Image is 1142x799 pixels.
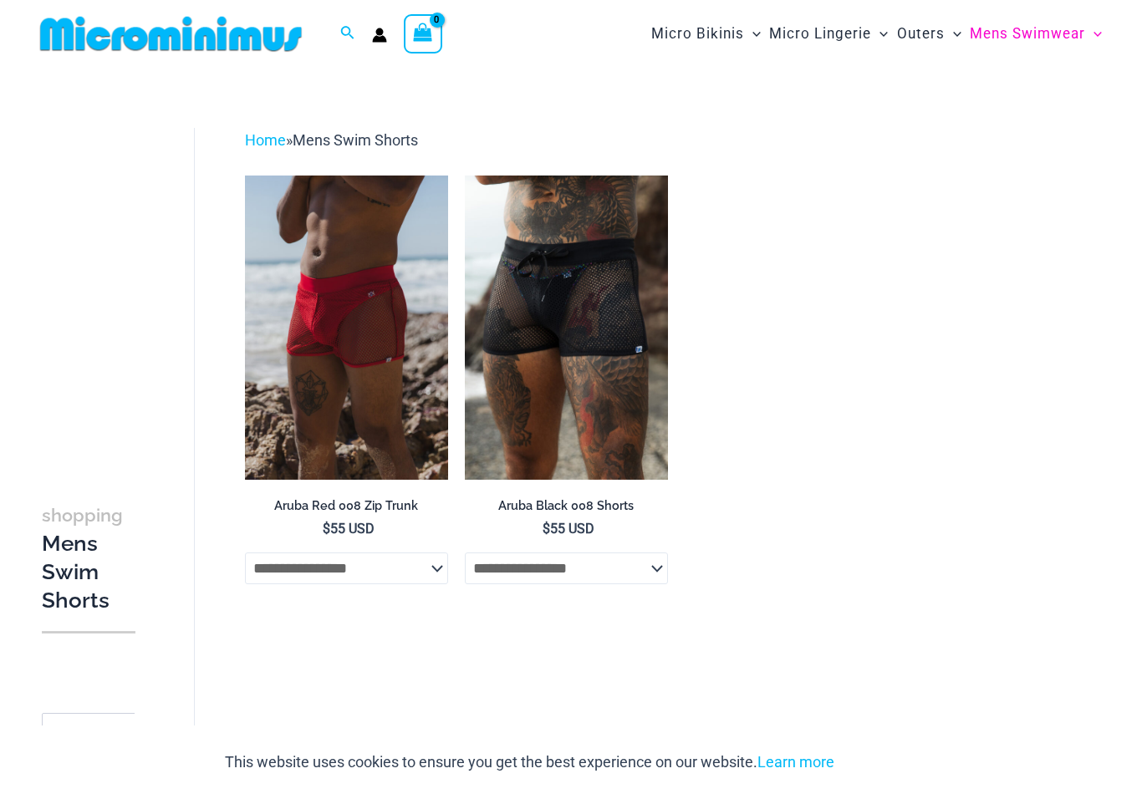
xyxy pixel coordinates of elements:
a: Account icon link [372,28,387,43]
span: Micro Lingerie [769,13,871,55]
h2: Aruba Black 008 Shorts [465,498,668,514]
a: Home [245,131,286,149]
p: This website uses cookies to ensure you get the best experience on our website. [225,750,834,775]
a: Learn more [757,753,834,771]
h3: Mens Swim Shorts [42,501,135,614]
nav: Site Navigation [645,6,1109,62]
img: Aruba Black 008 Shorts 01 [465,176,668,481]
span: Outers [897,13,945,55]
bdi: 55 USD [323,521,375,537]
img: Aruba Red 008 Zip Trunk 05 [245,176,448,481]
span: Mens Swim Shorts [293,131,418,149]
span: shopping [42,505,123,526]
span: - Shop by Color [43,714,158,767]
span: Menu Toggle [1085,13,1102,55]
span: Micro Bikinis [651,13,744,55]
span: Menu Toggle [871,13,888,55]
span: $ [543,521,550,537]
a: Aruba Red 008 Zip Trunk [245,498,448,520]
a: OutersMenu ToggleMenu Toggle [893,8,966,59]
a: Search icon link [340,23,355,44]
a: Micro BikinisMenu ToggleMenu Toggle [647,8,765,59]
span: Mens Swimwear [970,13,1085,55]
span: Menu Toggle [744,13,761,55]
span: » [245,131,418,149]
h2: Aruba Red 008 Zip Trunk [245,498,448,514]
button: Accept [847,742,918,782]
iframe: TrustedSite Certified [42,115,192,449]
bdi: 55 USD [543,521,594,537]
a: Aruba Black 008 Shorts 01Aruba Black 008 Shorts 02Aruba Black 008 Shorts 02 [465,176,668,481]
img: MM SHOP LOGO FLAT [33,15,308,53]
span: $ [323,521,330,537]
span: - Shop by Color [42,713,159,768]
a: Aruba Black 008 Shorts [465,498,668,520]
a: View Shopping Cart, empty [404,14,442,53]
a: Mens SwimwearMenu ToggleMenu Toggle [966,8,1106,59]
a: Micro LingerieMenu ToggleMenu Toggle [765,8,892,59]
span: Menu Toggle [945,13,961,55]
a: Aruba Red 008 Zip Trunk 05Aruba Red 008 Zip Trunk 04Aruba Red 008 Zip Trunk 04 [245,176,448,481]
